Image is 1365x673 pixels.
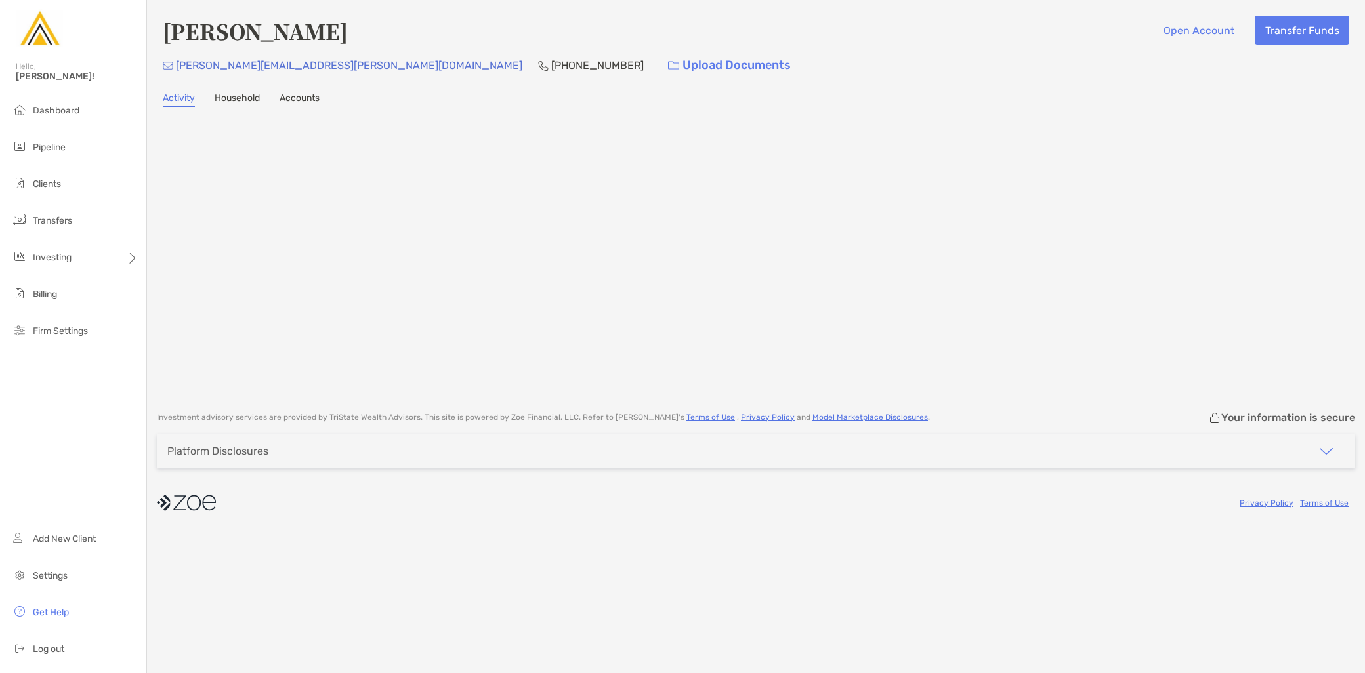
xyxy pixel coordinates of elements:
[163,92,195,107] a: Activity
[12,640,28,656] img: logout icon
[12,175,28,191] img: clients icon
[280,92,320,107] a: Accounts
[176,57,522,73] p: [PERSON_NAME][EMAIL_ADDRESS][PERSON_NAME][DOMAIN_NAME]
[12,212,28,228] img: transfers icon
[1318,443,1334,459] img: icon arrow
[33,289,57,300] span: Billing
[12,138,28,154] img: pipeline icon
[741,413,795,422] a: Privacy Policy
[33,105,79,116] span: Dashboard
[1240,499,1293,508] a: Privacy Policy
[551,57,644,73] p: [PHONE_NUMBER]
[33,607,69,618] span: Get Help
[1255,16,1349,45] button: Transfer Funds
[538,60,549,71] img: Phone Icon
[157,413,930,422] p: Investment advisory services are provided by TriState Wealth Advisors . This site is powered by Z...
[33,533,96,544] span: Add New Client
[812,413,928,422] a: Model Marketplace Disclosures
[12,567,28,582] img: settings icon
[33,325,88,336] span: Firm Settings
[163,16,348,46] h4: [PERSON_NAME]
[12,249,28,264] img: investing icon
[668,61,679,70] img: button icon
[686,413,735,422] a: Terms of Use
[12,530,28,546] img: add_new_client icon
[16,71,138,82] span: [PERSON_NAME]!
[33,643,64,655] span: Log out
[660,51,799,79] a: Upload Documents
[215,92,260,107] a: Household
[1300,499,1349,508] a: Terms of Use
[33,178,61,190] span: Clients
[1221,411,1355,424] p: Your information is secure
[33,252,72,263] span: Investing
[33,142,66,153] span: Pipeline
[157,488,216,518] img: company logo
[1153,16,1244,45] button: Open Account
[167,445,268,457] div: Platform Disclosures
[33,215,72,226] span: Transfers
[33,570,68,581] span: Settings
[12,603,28,619] img: get-help icon
[12,102,28,117] img: dashboard icon
[12,322,28,338] img: firm-settings icon
[12,285,28,301] img: billing icon
[16,5,63,52] img: Zoe Logo
[163,62,173,70] img: Email Icon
